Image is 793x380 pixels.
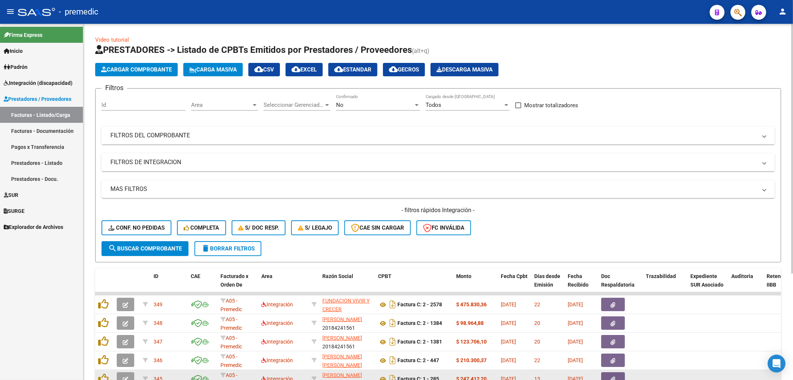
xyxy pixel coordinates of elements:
[351,224,404,231] span: CAE SIN CARGAR
[298,224,332,231] span: S/ legajo
[598,268,643,301] datatable-header-cell: Doc Respaldatoria
[248,63,280,76] button: CSV
[201,245,255,252] span: Borrar Filtros
[416,220,471,235] button: FC Inválida
[201,244,210,253] mat-icon: delete
[191,102,251,108] span: Area
[322,315,372,331] div: 20184241561
[108,245,182,252] span: Buscar Comprobante
[501,320,516,326] span: [DATE]
[101,206,775,214] h4: - filtros rápidos Integración -
[456,339,487,345] strong: $ 123.706,10
[108,224,165,231] span: Conf. no pedidas
[177,220,226,235] button: Completa
[261,301,293,307] span: Integración
[388,354,397,366] i: Descargar documento
[531,268,565,301] datatable-header-cell: Días desde Emisión
[110,158,757,166] mat-panel-title: FILTROS DE INTEGRACION
[501,301,516,307] span: [DATE]
[456,301,487,307] strong: $ 475.830,36
[254,66,274,73] span: CSV
[397,302,442,308] strong: Factura C: 2 - 2578
[4,47,23,55] span: Inicio
[728,268,764,301] datatable-header-cell: Auditoria
[322,334,372,349] div: 20184241561
[534,320,540,326] span: 20
[601,273,635,288] span: Doc Respaldatoria
[431,63,499,76] button: Descarga Masiva
[189,66,237,73] span: Carga Masiva
[154,273,158,279] span: ID
[154,301,162,307] span: 349
[534,357,540,363] span: 22
[534,339,540,345] span: 20
[322,354,362,368] span: [PERSON_NAME] [PERSON_NAME]
[687,268,728,301] datatable-header-cell: Expediente SUR Asociado
[397,320,442,326] strong: Factura C: 2 - 1384
[388,298,397,310] i: Descargar documento
[646,273,676,279] span: Trazabilidad
[254,65,263,74] mat-icon: cloud_download
[220,335,242,349] span: A05 - Premedic
[291,220,339,235] button: S/ legajo
[690,273,723,288] span: Expediente SUR Asociado
[95,45,412,55] span: PRESTADORES -> Listado de CPBTs Emitidos por Prestadores / Proveedores
[388,317,397,329] i: Descargar documento
[154,320,162,326] span: 348
[336,102,344,108] span: No
[412,47,429,54] span: (alt+q)
[261,320,293,326] span: Integración
[456,357,487,363] strong: $ 210.300,37
[184,224,219,231] span: Completa
[291,65,300,74] mat-icon: cloud_download
[568,273,589,288] span: Fecha Recibido
[286,63,323,76] button: EXCEL
[238,224,279,231] span: S/ Doc Resp.
[322,316,362,322] span: [PERSON_NAME]
[101,241,188,256] button: Buscar Comprobante
[220,354,242,368] span: A05 - Premedic
[4,207,25,215] span: SURGE
[383,63,425,76] button: Gecros
[568,357,583,363] span: [DATE]
[328,63,377,76] button: Estandar
[191,273,200,279] span: CAE
[524,101,578,110] span: Mostrar totalizadores
[291,66,317,73] span: EXCEL
[4,191,18,199] span: SUR
[220,273,248,288] span: Facturado x Orden De
[389,65,398,74] mat-icon: cloud_download
[4,63,28,71] span: Padrón
[264,102,324,108] span: Seleccionar Gerenciador
[426,102,441,108] span: Todos
[388,336,397,348] i: Descargar documento
[767,273,791,288] span: Retencion IIBB
[501,339,516,345] span: [DATE]
[261,339,293,345] span: Integración
[154,339,162,345] span: 347
[456,273,471,279] span: Monto
[151,268,188,301] datatable-header-cell: ID
[568,301,583,307] span: [DATE]
[101,127,775,144] mat-expansion-panel-header: FILTROS DEL COMPROBANTE
[110,185,757,193] mat-panel-title: MAS FILTROS
[183,63,243,76] button: Carga Masiva
[643,268,687,301] datatable-header-cell: Trazabilidad
[778,7,787,16] mat-icon: person
[731,273,753,279] span: Auditoria
[108,244,117,253] mat-icon: search
[194,241,261,256] button: Borrar Filtros
[534,273,560,288] span: Días desde Emisión
[389,66,419,73] span: Gecros
[261,357,293,363] span: Integración
[59,4,99,20] span: - premedic
[319,268,375,301] datatable-header-cell: Razón Social
[4,223,63,231] span: Explorador de Archivos
[565,268,598,301] datatable-header-cell: Fecha Recibido
[322,298,370,312] span: FUNDACION VIVIR Y CRECER
[498,268,531,301] datatable-header-cell: Fecha Cpbt
[217,268,258,301] datatable-header-cell: Facturado x Orden De
[6,7,15,16] mat-icon: menu
[101,180,775,198] mat-expansion-panel-header: MAS FILTROS
[501,273,528,279] span: Fecha Cpbt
